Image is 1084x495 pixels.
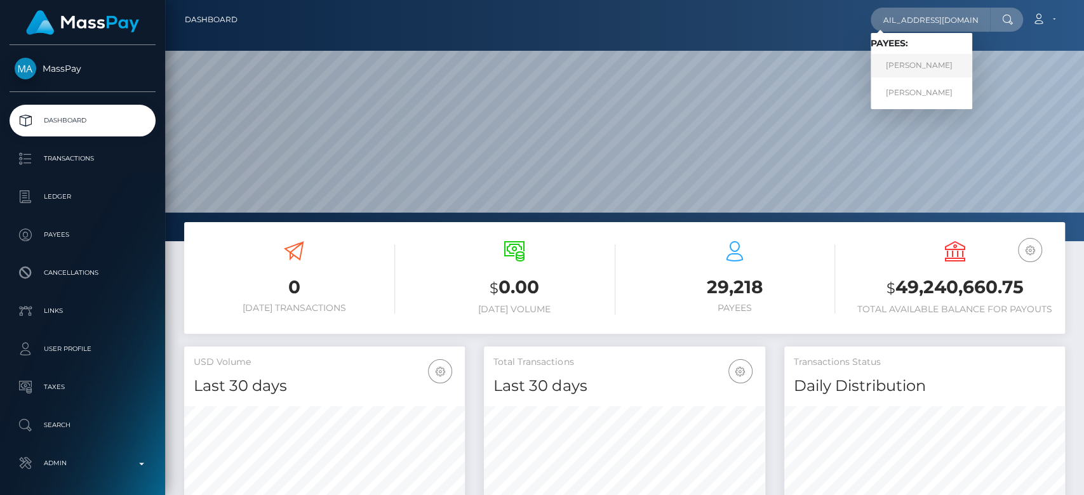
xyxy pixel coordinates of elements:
[634,303,836,313] h6: Payees
[10,219,156,251] a: Payees
[194,275,395,300] h3: 0
[10,333,156,365] a: User Profile
[414,304,615,315] h6: [DATE] Volume
[194,303,395,313] h6: [DATE] Transactions
[15,340,151,359] p: User Profile
[15,263,151,282] p: Cancellations
[10,257,156,289] a: Cancellations
[854,304,1055,315] h6: Total Available Balance for Payouts
[10,63,156,74] span: MassPay
[194,356,455,369] h5: USD Volume
[15,378,151,397] p: Taxes
[10,143,156,175] a: Transactions
[887,279,895,297] small: $
[490,279,499,297] small: $
[15,301,151,320] p: Links
[185,6,238,33] a: Dashboard
[854,275,1055,301] h3: 49,240,660.75
[871,8,990,32] input: Search...
[10,181,156,213] a: Ledger
[15,454,151,473] p: Admin
[871,38,972,49] h6: Payees:
[15,225,151,244] p: Payees
[10,409,156,441] a: Search
[10,105,156,136] a: Dashboard
[493,356,755,369] h5: Total Transactions
[15,111,151,130] p: Dashboard
[15,187,151,206] p: Ledger
[634,275,836,300] h3: 29,218
[15,58,36,79] img: MassPay
[15,149,151,168] p: Transactions
[794,356,1055,369] h5: Transactions Status
[493,375,755,397] h4: Last 30 days
[414,275,615,301] h3: 0.00
[871,54,972,77] a: [PERSON_NAME]
[26,10,139,35] img: MassPay Logo
[10,295,156,327] a: Links
[10,371,156,403] a: Taxes
[871,81,972,104] a: [PERSON_NAME]
[194,375,455,397] h4: Last 30 days
[10,447,156,479] a: Admin
[794,375,1055,397] h4: Daily Distribution
[15,416,151,435] p: Search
